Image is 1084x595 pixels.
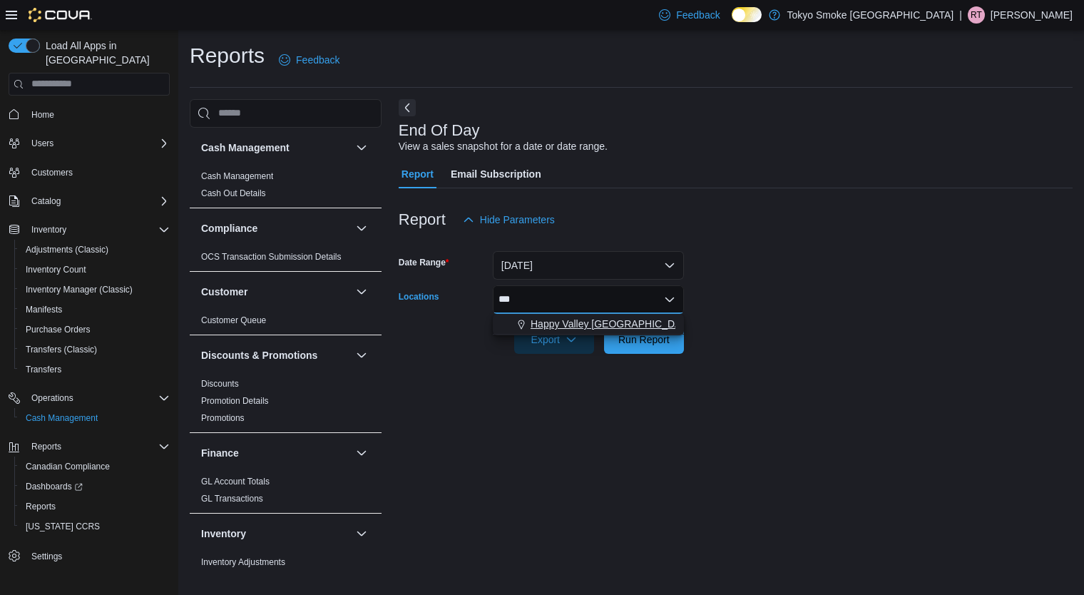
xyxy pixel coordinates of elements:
span: Inventory [31,224,66,235]
span: Washington CCRS [20,518,170,535]
span: Purchase Orders [20,321,170,338]
a: Transfers (Classic) [20,341,103,358]
button: Finance [201,446,350,460]
button: [US_STATE] CCRS [14,517,175,536]
button: Reports [14,497,175,517]
a: Feedback [653,1,725,29]
span: Canadian Compliance [20,458,170,475]
div: Cash Management [190,168,382,208]
div: Raelynn Tucker [968,6,985,24]
span: Users [26,135,170,152]
h3: Finance [201,446,239,460]
button: Purchase Orders [14,320,175,340]
button: Inventory [3,220,175,240]
button: Customers [3,162,175,183]
button: Customer [201,285,350,299]
div: Finance [190,473,382,513]
span: Transfers [20,361,170,378]
span: Promotions [201,412,245,424]
button: Inventory [26,221,72,238]
button: Next [399,99,416,116]
span: GL Transactions [201,493,263,504]
span: Adjustments (Classic) [20,241,170,258]
span: Reports [31,441,61,452]
button: Manifests [14,300,175,320]
button: Compliance [201,221,350,235]
button: Operations [26,390,79,407]
span: Settings [31,551,62,562]
span: Report [402,160,434,188]
span: Cash Management [20,410,170,427]
span: Feedback [296,53,339,67]
a: Dashboards [20,478,88,495]
span: Home [26,106,170,123]
a: Home [26,106,60,123]
a: Reports [20,498,61,515]
span: Manifests [20,301,170,318]
span: Inventory Manager (Classic) [26,284,133,295]
a: Adjustments (Classic) [20,241,114,258]
a: Feedback [273,46,345,74]
span: RT [971,6,982,24]
span: Purchase Orders [26,324,91,335]
span: Manifests [26,304,62,315]
a: Canadian Compliance [20,458,116,475]
div: View a sales snapshot for a date or date range. [399,139,608,154]
p: | [959,6,962,24]
span: Load All Apps in [GEOGRAPHIC_DATA] [40,39,170,67]
a: OCS Transaction Submission Details [201,252,342,262]
span: Catalog [31,195,61,207]
span: Inventory by Product Historical [201,574,317,585]
button: Hide Parameters [457,205,561,234]
a: Cash Management [201,171,273,181]
a: GL Account Totals [201,477,270,487]
span: Customers [26,163,170,181]
button: Inventory [201,527,350,541]
span: Customer Queue [201,315,266,326]
h1: Reports [190,41,265,70]
button: Users [26,135,59,152]
button: Home [3,104,175,125]
span: Cash Management [26,412,98,424]
a: Settings [26,548,68,565]
a: Cash Management [20,410,103,427]
span: Cash Out Details [201,188,266,199]
button: Inventory Count [14,260,175,280]
span: Cash Management [201,171,273,182]
span: Catalog [26,193,170,210]
h3: Inventory [201,527,246,541]
span: Home [31,109,54,121]
p: Tokyo Smoke [GEOGRAPHIC_DATA] [787,6,954,24]
a: Promotions [201,413,245,423]
a: [US_STATE] CCRS [20,518,106,535]
a: Customers [26,164,78,181]
span: Inventory Count [20,261,170,278]
span: GL Account Totals [201,476,270,487]
a: Cash Out Details [201,188,266,198]
span: Transfers [26,364,61,375]
span: Reports [20,498,170,515]
span: Dashboards [20,478,170,495]
button: Compliance [353,220,370,237]
button: Canadian Compliance [14,457,175,477]
span: Canadian Compliance [26,461,110,472]
button: Export [514,325,594,354]
h3: Compliance [201,221,257,235]
span: Feedback [676,8,720,22]
button: Catalog [26,193,66,210]
h3: Discounts & Promotions [201,348,317,362]
span: Discounts [201,378,239,390]
h3: Customer [201,285,247,299]
a: Discounts [201,379,239,389]
span: Customers [31,167,73,178]
button: Finance [353,444,370,462]
a: GL Transactions [201,494,263,504]
a: Dashboards [14,477,175,497]
button: Cash Management [14,408,175,428]
a: Transfers [20,361,67,378]
span: Inventory Manager (Classic) [20,281,170,298]
a: Inventory Count [20,261,92,278]
button: Transfers (Classic) [14,340,175,360]
button: Cash Management [201,141,350,155]
input: Dark Mode [732,7,762,22]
